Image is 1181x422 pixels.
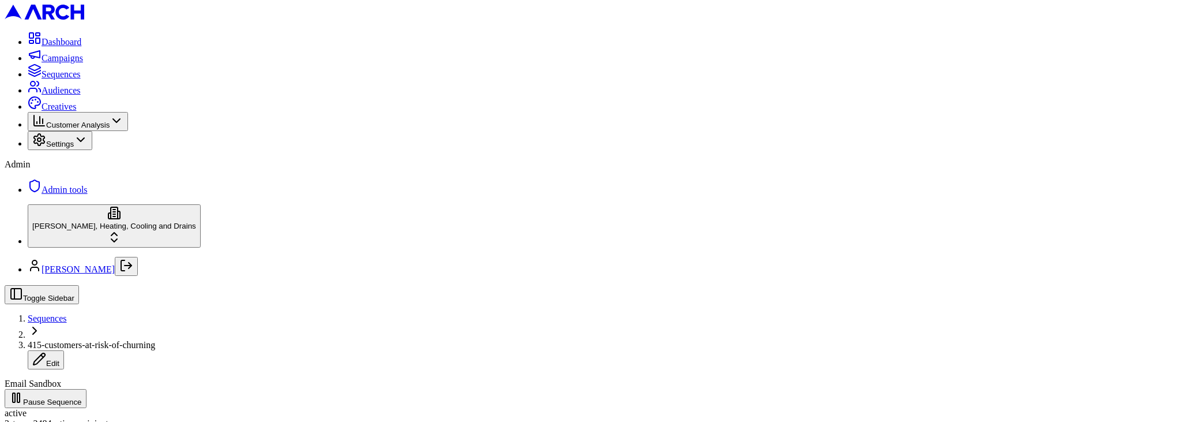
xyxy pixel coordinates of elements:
span: Dashboard [42,37,81,47]
button: Pause Sequence [5,389,86,408]
button: Edit [28,350,64,369]
a: Creatives [28,102,76,111]
span: [PERSON_NAME], Heating, Cooling and Drains [32,222,196,230]
button: Settings [28,131,92,150]
a: Admin tools [28,185,88,195]
button: Log out [115,257,138,276]
span: Toggle Sidebar [23,294,74,303]
a: [PERSON_NAME] [42,264,115,274]
nav: breadcrumb [5,313,1176,369]
span: Admin tools [42,185,88,195]
span: Customer Analysis [46,121,110,129]
span: Audiences [42,85,81,95]
a: Dashboard [28,37,81,47]
span: Creatives [42,102,76,111]
a: Campaigns [28,53,83,63]
a: Sequences [28,69,81,79]
span: Settings [46,140,74,148]
div: active [5,408,1176,419]
div: Admin [5,159,1176,170]
button: Customer Analysis [28,112,128,131]
button: Toggle Sidebar [5,285,79,304]
button: [PERSON_NAME], Heating, Cooling and Drains [28,204,201,248]
span: 415-customers-at-risk-of-churning [28,340,155,350]
a: Sequences [28,313,67,323]
a: Audiences [28,85,81,95]
span: Campaigns [42,53,83,63]
div: Email Sandbox [5,379,1176,389]
span: Edit [46,359,59,368]
span: Sequences [42,69,81,79]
